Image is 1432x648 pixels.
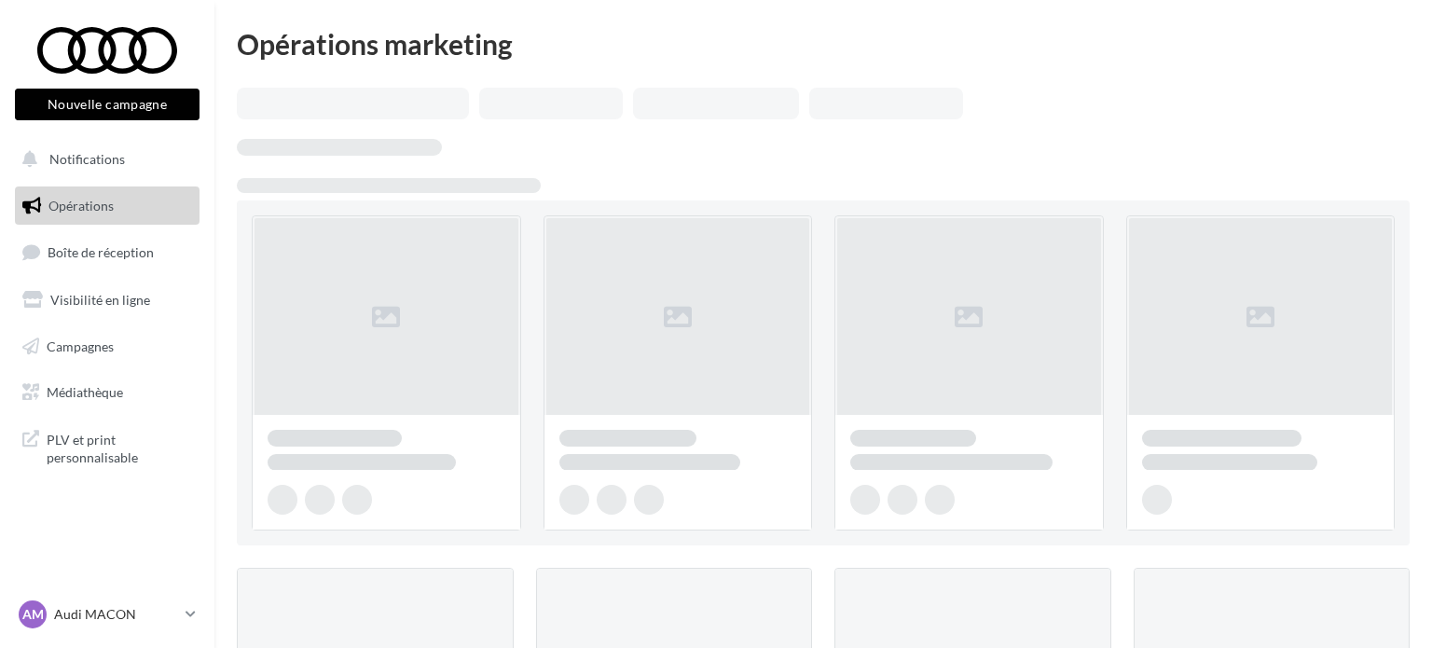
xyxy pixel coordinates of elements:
button: Notifications [11,140,196,179]
a: Boîte de réception [11,232,203,272]
span: Médiathèque [47,384,123,400]
span: Boîte de réception [48,244,154,260]
a: Campagnes [11,327,203,366]
button: Nouvelle campagne [15,89,200,120]
p: Audi MACON [54,605,178,624]
a: PLV et print personnalisable [11,420,203,475]
span: Campagnes [47,338,114,353]
span: Visibilité en ligne [50,292,150,308]
span: Notifications [49,151,125,167]
span: AM [22,605,44,624]
a: Opérations [11,186,203,226]
a: Visibilité en ligne [11,281,203,320]
span: PLV et print personnalisable [47,427,192,467]
a: AM Audi MACON [15,597,200,632]
div: Opérations marketing [237,30,1410,58]
span: Opérations [48,198,114,214]
a: Médiathèque [11,373,203,412]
